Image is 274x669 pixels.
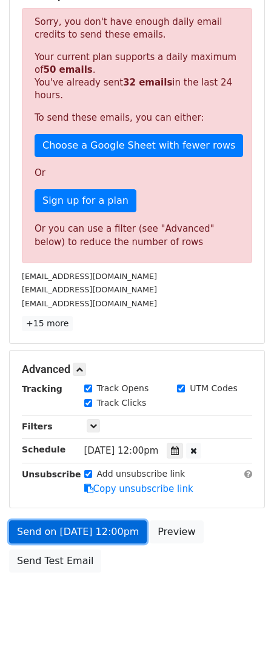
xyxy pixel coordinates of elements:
strong: Unsubscribe [22,469,81,479]
a: Copy unsubscribe link [84,483,193,494]
a: Send on [DATE] 12:00pm [9,520,147,543]
p: Sorry, you don't have enough daily email credits to send these emails. [35,16,239,41]
iframe: Chat Widget [213,611,274,669]
strong: Filters [22,422,53,431]
label: Track Opens [97,382,149,395]
a: Choose a Google Sheet with fewer rows [35,134,243,157]
h5: Advanced [22,363,252,376]
div: Or you can use a filter (see "Advanced" below) to reduce the number of rows [35,222,239,249]
small: [EMAIL_ADDRESS][DOMAIN_NAME] [22,299,157,308]
a: Send Test Email [9,550,101,573]
strong: Schedule [22,445,65,454]
a: Sign up for a plan [35,189,136,212]
small: [EMAIL_ADDRESS][DOMAIN_NAME] [22,272,157,281]
span: [DATE] 12:00pm [84,445,159,456]
strong: 32 emails [123,77,172,88]
p: To send these emails, you can either: [35,112,239,124]
a: +15 more [22,316,73,331]
label: Add unsubscribe link [97,468,185,480]
p: Your current plan supports a daily maximum of . You've already sent in the last 24 hours. [35,51,239,102]
label: Track Clicks [97,397,147,409]
p: Or [35,167,239,180]
a: Preview [150,520,203,543]
strong: 50 emails [43,64,92,75]
strong: Tracking [22,384,62,394]
label: UTM Codes [190,382,237,395]
small: [EMAIL_ADDRESS][DOMAIN_NAME] [22,285,157,294]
